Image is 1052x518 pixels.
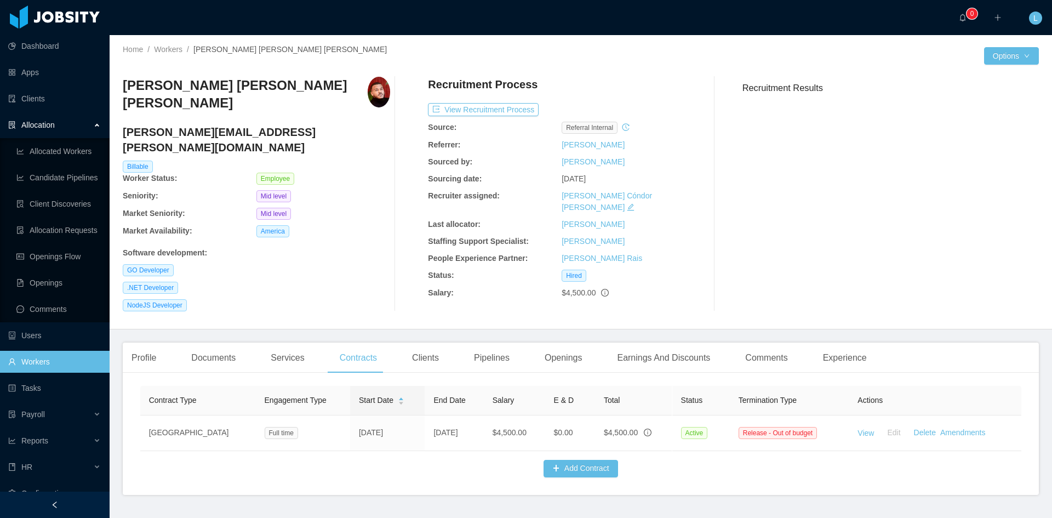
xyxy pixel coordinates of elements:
i: icon: bell [959,14,967,21]
a: icon: idcardOpenings Flow [16,246,101,267]
b: Market Availability: [123,226,192,235]
span: / [187,45,189,54]
div: Clients [403,343,448,373]
a: Amendments [940,428,985,437]
button: Edit [874,424,909,442]
span: Actions [857,396,883,405]
div: Profile [123,343,165,373]
b: Status: [428,271,454,280]
a: icon: auditClients [8,88,101,110]
i: icon: book [8,463,16,471]
span: Termination Type [739,396,797,405]
b: Worker Status: [123,174,177,183]
i: icon: history [622,123,630,131]
img: 856aed3b-8a36-43bf-9d35-3f233b329718.jpeg [368,77,390,107]
a: icon: profileTasks [8,377,101,399]
div: Openings [536,343,591,373]
a: [PERSON_NAME] Cóndor [PERSON_NAME] [562,191,652,212]
button: Optionsicon: down [984,47,1039,65]
span: Salary [493,396,514,405]
button: icon: plusAdd Contract [544,460,618,477]
button: icon: exportView Recruitment Process [428,103,539,116]
i: icon: plus [994,14,1002,21]
div: Comments [736,343,796,373]
span: Start Date [359,395,393,406]
div: Earnings And Discounts [608,343,719,373]
span: GO Developer [123,264,174,276]
i: icon: edit [627,203,634,211]
i: icon: line-chart [8,437,16,445]
b: People Experience Partner: [428,254,528,263]
div: Sort [398,396,404,403]
span: Referral internal [562,122,618,134]
a: icon: appstoreApps [8,61,101,83]
b: Staffing Support Specialist: [428,237,529,246]
b: Source: [428,123,456,132]
a: icon: file-searchClient Discoveries [16,193,101,215]
b: Salary: [428,288,454,297]
i: icon: caret-down [398,400,404,403]
span: $0.00 [554,428,573,437]
a: Delete [914,428,936,437]
a: icon: robotUsers [8,325,101,346]
td: [DATE] [350,415,425,451]
b: Sourced by: [428,157,472,166]
a: [PERSON_NAME] [562,157,625,166]
a: icon: file-textOpenings [16,272,101,294]
a: icon: line-chartAllocated Workers [16,140,101,162]
span: $4,500.00 [604,428,638,437]
span: Release - Out of budget [739,427,817,439]
td: [GEOGRAPHIC_DATA] [140,415,256,451]
i: icon: setting [8,489,16,497]
span: NodeJS Developer [123,299,187,311]
span: Reports [21,436,48,445]
a: icon: file-doneAllocation Requests [16,219,101,241]
a: icon: messageComments [16,298,101,320]
span: info-circle [601,289,609,297]
div: Pipelines [465,343,518,373]
b: Sourcing date: [428,174,482,183]
b: Software development : [123,248,207,257]
div: Services [262,343,313,373]
span: Mid level [256,208,291,220]
div: Experience [814,343,876,373]
b: Seniority: [123,191,158,200]
a: [PERSON_NAME] [562,140,625,149]
span: L [1033,12,1038,25]
span: $4,500.00 [562,288,596,297]
span: Engagement Type [265,396,327,405]
span: Employee [256,173,294,185]
b: Market Seniority: [123,209,185,218]
a: icon: pie-chartDashboard [8,35,101,57]
b: Recruiter assigned: [428,191,500,200]
a: Workers [154,45,182,54]
span: HR [21,463,32,471]
span: Billable [123,161,153,173]
span: America [256,225,289,237]
span: $4,500.00 [493,428,527,437]
h4: Recruitment Process [428,77,538,92]
span: Hired [562,270,586,282]
span: info-circle [644,429,651,436]
span: .NET Developer [123,282,178,294]
span: Configuration [21,489,67,498]
span: End Date [434,396,466,405]
a: View [857,428,874,437]
span: Active [681,427,708,439]
a: icon: line-chartCandidate Pipelines [16,167,101,189]
span: Total [604,396,620,405]
span: / [147,45,150,54]
a: Home [123,45,143,54]
a: [PERSON_NAME] [562,237,625,246]
h4: [PERSON_NAME][EMAIL_ADDRESS][PERSON_NAME][DOMAIN_NAME] [123,124,390,155]
span: Mid level [256,190,291,202]
i: icon: solution [8,121,16,129]
span: [DATE] [562,174,586,183]
div: Documents [182,343,244,373]
a: icon: exportView Recruitment Process [428,105,539,114]
span: Contract Type [149,396,197,405]
h3: [PERSON_NAME] [PERSON_NAME] [PERSON_NAME] [123,77,368,112]
span: E & D [554,396,574,405]
span: Payroll [21,410,45,419]
a: icon: userWorkers [8,351,101,373]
